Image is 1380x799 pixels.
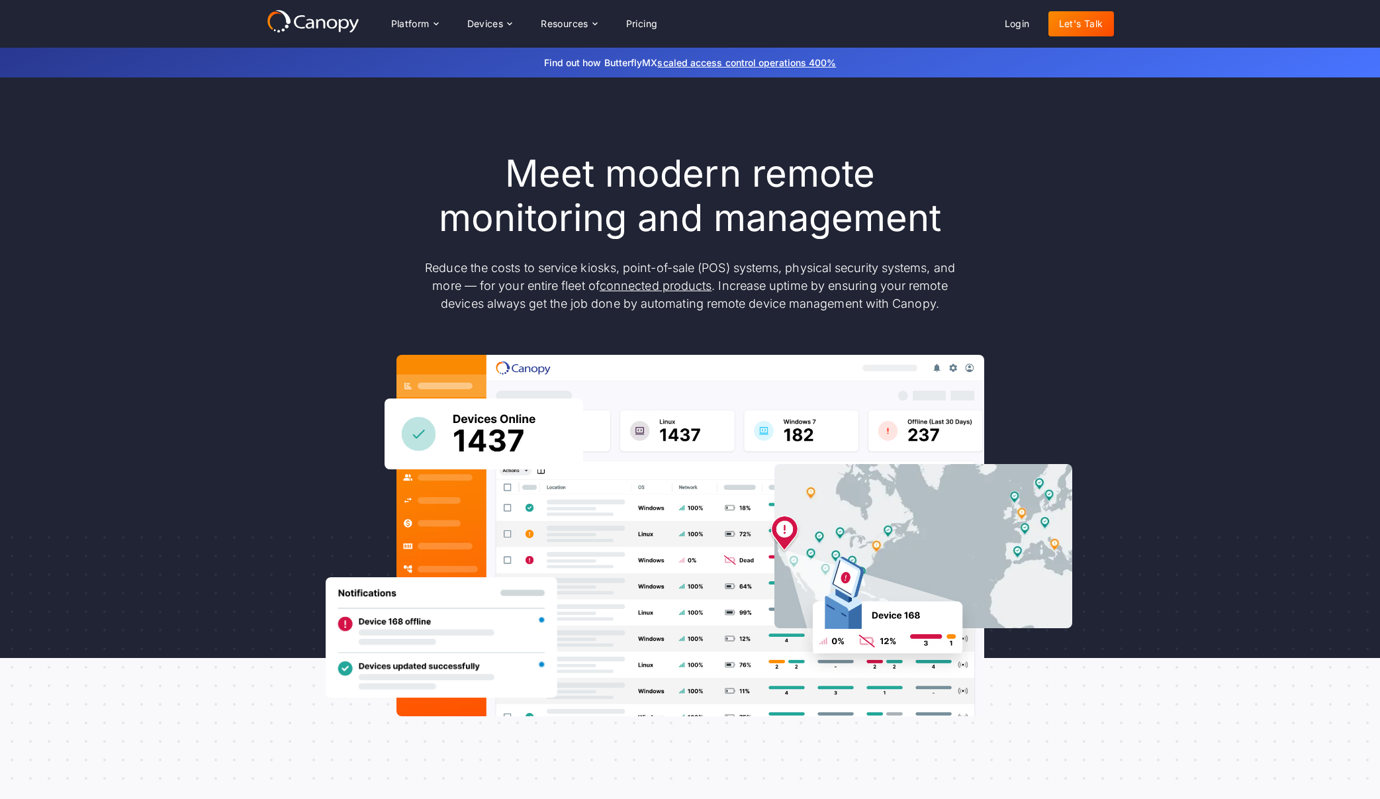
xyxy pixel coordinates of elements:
[412,259,968,312] p: Reduce the costs to service kiosks, point-of-sale (POS) systems, physical security systems, and m...
[657,57,836,68] a: scaled access control operations 400%
[600,279,712,293] a: connected products
[616,11,668,36] a: Pricing
[381,11,449,37] div: Platform
[412,152,968,240] h1: Meet modern remote monitoring and management
[366,56,1015,70] p: Find out how ButterflyMX
[541,19,588,28] div: Resources
[530,11,607,37] div: Resources
[1048,11,1114,36] a: Let's Talk
[391,19,430,28] div: Platform
[994,11,1040,36] a: Login
[457,11,523,37] div: Devices
[467,19,504,28] div: Devices
[385,399,583,469] img: Canopy sees how many devices are online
